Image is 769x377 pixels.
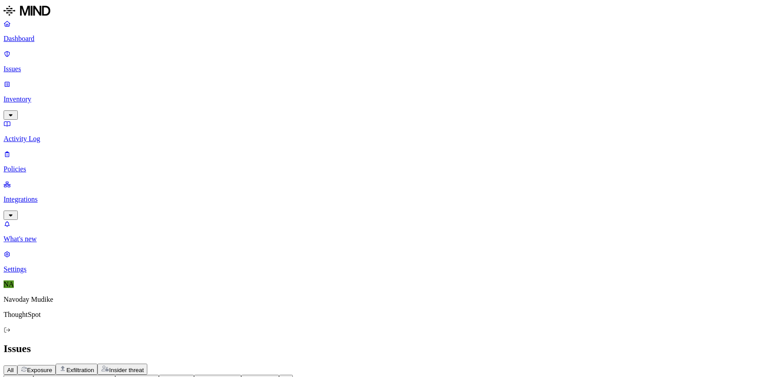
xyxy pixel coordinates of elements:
[109,367,144,373] span: Insider threat
[4,165,765,173] p: Policies
[7,367,14,373] span: All
[4,35,765,43] p: Dashboard
[4,311,765,319] p: ThoughtSpot
[4,95,765,103] p: Inventory
[4,195,765,203] p: Integrations
[4,265,765,273] p: Settings
[27,367,52,373] span: Exposure
[4,280,14,288] span: NA
[4,135,765,143] p: Activity Log
[4,235,765,243] p: What's new
[4,4,50,18] img: MIND
[4,343,765,355] h2: Issues
[66,367,94,373] span: Exfiltration
[4,65,765,73] p: Issues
